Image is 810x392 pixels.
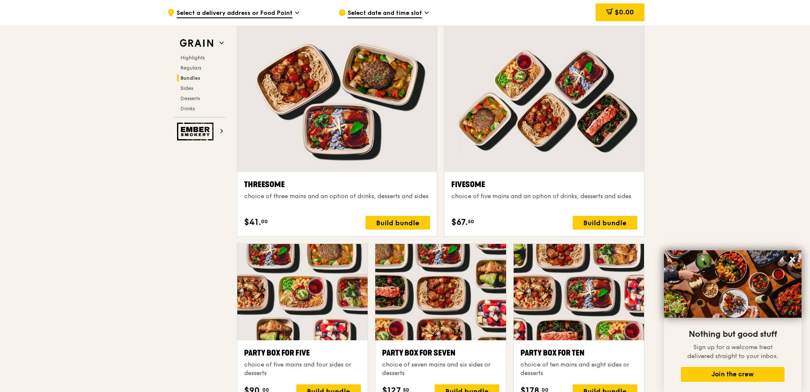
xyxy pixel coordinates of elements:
div: Build bundle [573,216,637,230]
img: DSC07876-Edit02-Large.jpeg [664,250,802,318]
span: $67. [451,216,468,229]
img: Ember Smokery web logo [177,123,216,140]
span: Sign up for a welcome treat delivered straight to your inbox. [687,344,778,360]
span: Sides [180,85,193,91]
div: Fivesome [451,179,637,190]
button: Join the crew [681,367,785,382]
span: Nothing but good stuff [689,329,777,339]
span: Regulars [180,65,201,71]
div: Threesome [244,179,430,190]
div: Build bundle [366,216,430,230]
div: choice of ten mains and eight sides or desserts [520,361,637,378]
img: Grain web logo [177,36,216,51]
span: Select date and time slot [348,9,422,18]
span: 00 [261,218,268,225]
span: Select a delivery address or Food Point [177,9,292,18]
div: Party Box for Ten [520,347,637,359]
span: Bundles [180,75,200,81]
div: Party Box for Five [244,347,361,359]
span: $41. [244,216,261,229]
div: choice of five mains and an option of drinks, desserts and sides [451,192,637,201]
span: Desserts [180,95,200,101]
div: choice of five mains and four sides or desserts [244,361,361,378]
span: Drinks [180,106,195,112]
div: Party Box for Seven [382,347,499,359]
div: choice of three mains and an option of drinks, desserts and sides [244,192,430,201]
span: Highlights [180,55,205,61]
span: $0.00 [615,8,634,16]
div: choice of seven mains and six sides or desserts [382,361,499,378]
span: 50 [468,218,474,225]
button: Close [786,252,799,266]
